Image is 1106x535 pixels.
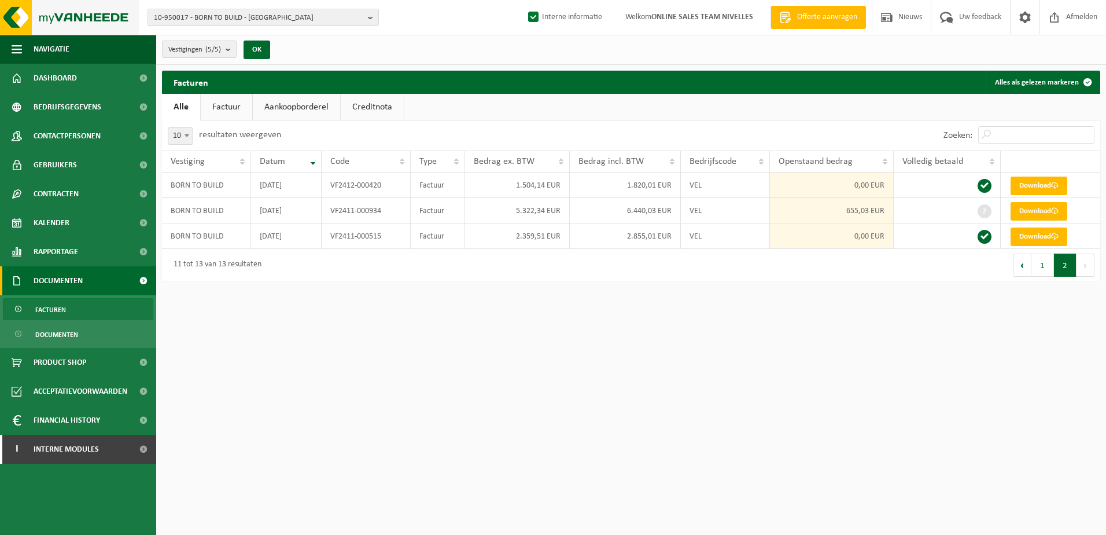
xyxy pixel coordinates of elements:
label: resultaten weergeven [199,130,281,140]
span: Bedrag incl. BTW [578,157,644,166]
td: 1.820,01 EUR [570,173,680,198]
span: Documenten [34,266,83,295]
div: 11 tot 13 van 13 resultaten [168,255,261,276]
td: 0,00 EUR [770,173,894,198]
td: Factuur [411,173,465,198]
td: VEL [681,198,770,223]
td: 0,00 EUR [770,223,894,249]
a: Download [1011,177,1067,195]
td: VEL [681,223,770,249]
span: Type [419,157,437,166]
span: Volledig betaald [902,157,963,166]
span: Bedrijfscode [690,157,736,166]
a: Aankoopborderel [253,94,340,120]
td: BORN TO BUILD [162,173,251,198]
td: 5.322,34 EUR [465,198,570,223]
td: Factuur [411,198,465,223]
td: 2.359,51 EUR [465,223,570,249]
span: Bedrag ex. BTW [474,157,534,166]
button: 2 [1054,254,1076,277]
button: Alles als gelezen markeren [986,71,1099,94]
span: Code [330,157,349,166]
span: Acceptatievoorwaarden [34,377,127,406]
span: I [12,435,22,464]
button: OK [244,41,270,59]
label: Zoeken: [943,131,972,140]
td: Factuur [411,223,465,249]
td: [DATE] [251,198,322,223]
td: 1.504,14 EUR [465,173,570,198]
a: Offerte aanvragen [770,6,866,29]
span: Vestigingen [168,41,221,58]
label: Interne informatie [526,9,602,26]
span: 10 [168,127,193,145]
span: Dashboard [34,64,77,93]
span: 10-950017 - BORN TO BUILD - [GEOGRAPHIC_DATA] [154,9,363,27]
a: Download [1011,228,1067,246]
td: BORN TO BUILD [162,198,251,223]
button: Next [1076,254,1094,277]
td: 655,03 EUR [770,198,894,223]
span: Documenten [35,324,78,346]
td: VEL [681,173,770,198]
span: Rapportage [34,237,78,266]
span: Contactpersonen [34,122,101,151]
button: Previous [1013,254,1031,277]
button: 10-950017 - BORN TO BUILD - [GEOGRAPHIC_DATA] [148,9,379,26]
a: Alle [162,94,200,120]
span: Offerte aanvragen [794,12,860,23]
span: Financial History [34,406,100,435]
span: Interne modules [34,435,99,464]
span: Product Shop [34,348,86,377]
a: Download [1011,202,1067,221]
td: [DATE] [251,173,322,198]
span: Openstaand bedrag [779,157,853,166]
td: VF2412-000420 [322,173,410,198]
span: Kalender [34,208,69,237]
a: Facturen [3,298,153,320]
button: Vestigingen(5/5) [162,41,237,58]
span: Gebruikers [34,151,77,179]
span: Facturen [35,299,66,321]
a: Creditnota [341,94,404,120]
td: VF2411-000515 [322,223,410,249]
span: Navigatie [34,35,69,64]
td: VF2411-000934 [322,198,410,223]
span: Vestiging [171,157,205,166]
h2: Facturen [162,71,220,93]
a: Documenten [3,323,153,345]
td: BORN TO BUILD [162,223,251,249]
count: (5/5) [205,46,221,53]
a: Factuur [201,94,252,120]
span: Datum [260,157,285,166]
td: 6.440,03 EUR [570,198,680,223]
strong: ONLINE SALES TEAM NIVELLES [651,13,753,21]
td: [DATE] [251,223,322,249]
td: 2.855,01 EUR [570,223,680,249]
span: Bedrijfsgegevens [34,93,101,122]
span: Contracten [34,179,79,208]
button: 1 [1031,254,1054,277]
span: 10 [168,128,193,144]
